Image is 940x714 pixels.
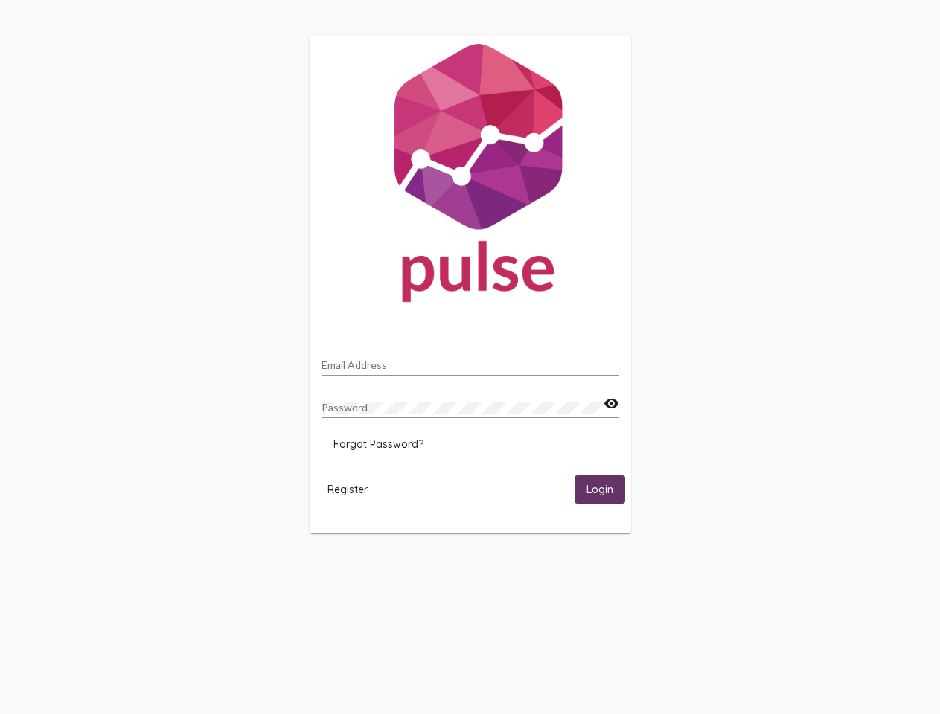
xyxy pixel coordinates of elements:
[575,475,625,503] button: Login
[310,36,631,317] img: Pulse For Good Logo
[604,395,619,413] mat-icon: visibility
[327,483,368,496] span: Register
[586,483,613,497] span: Login
[322,431,435,457] button: Forgot Password?
[333,437,423,451] span: Forgot Password?
[316,475,380,503] button: Register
